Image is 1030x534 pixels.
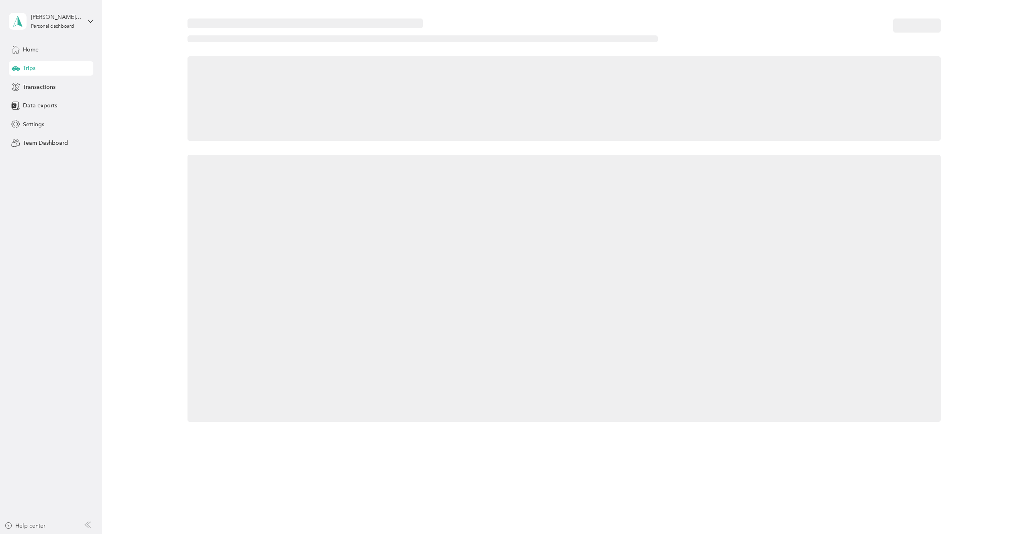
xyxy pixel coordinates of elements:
[985,489,1030,534] iframe: Everlance-gr Chat Button Frame
[23,120,44,129] span: Settings
[23,101,57,110] span: Data exports
[31,13,81,21] div: [PERSON_NAME][EMAIL_ADDRESS][DOMAIN_NAME]
[23,139,68,147] span: Team Dashboard
[23,45,39,54] span: Home
[4,522,45,530] button: Help center
[23,83,56,91] span: Transactions
[31,24,74,29] div: Personal dashboard
[23,64,35,72] span: Trips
